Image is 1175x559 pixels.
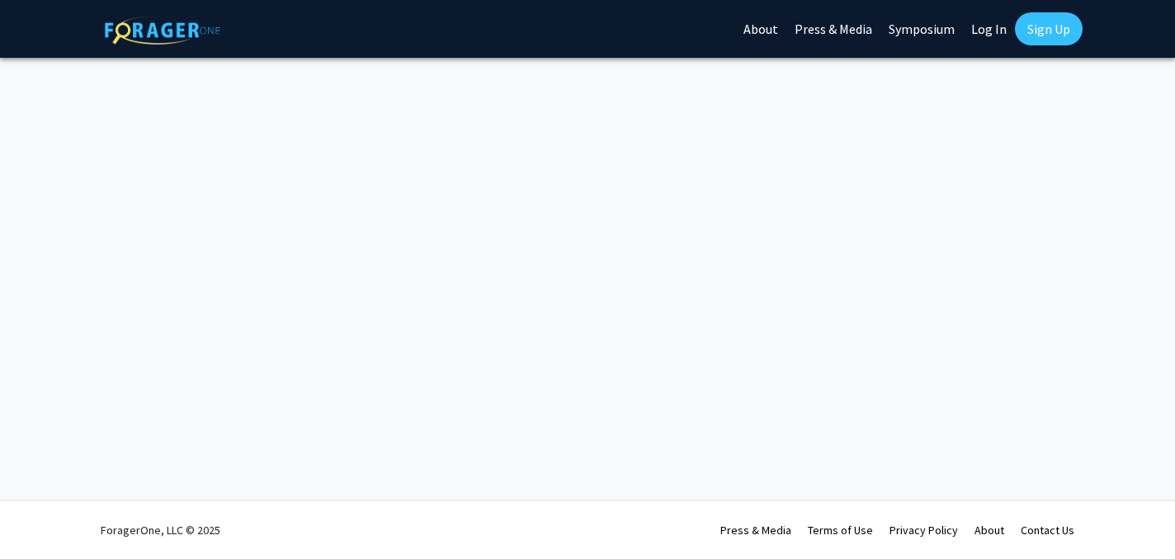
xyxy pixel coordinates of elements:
div: ForagerOne, LLC © 2025 [101,501,220,559]
a: About [974,523,1004,538]
a: Contact Us [1021,523,1074,538]
img: ForagerOne Logo [105,16,220,45]
a: Privacy Policy [890,523,958,538]
a: Sign Up [1015,12,1083,45]
a: Press & Media [720,523,791,538]
a: Terms of Use [808,523,873,538]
